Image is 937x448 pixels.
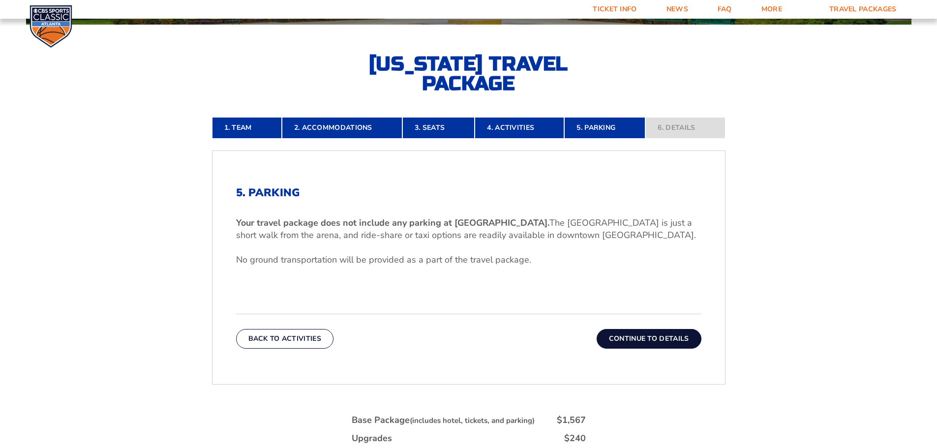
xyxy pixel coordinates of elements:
img: CBS Sports Classic [30,5,72,48]
div: $240 [564,432,586,445]
div: Upgrades [352,432,392,445]
p: No ground transportation will be provided as a part of the travel package. [236,254,701,266]
button: Continue To Details [597,329,701,349]
small: (includes hotel, tickets, and parking) [410,416,535,425]
p: The [GEOGRAPHIC_DATA] is just a short walk from the arena, and ride-share or taxi options are rea... [236,217,701,241]
h2: [US_STATE] Travel Package [361,54,577,93]
a: 3. Seats [402,117,475,139]
div: $1,567 [557,414,586,426]
a: 1. Team [212,117,282,139]
button: Back To Activities [236,329,333,349]
h2: 5. Parking [236,186,701,199]
b: Your travel package does not include any parking at [GEOGRAPHIC_DATA]. [236,217,549,229]
div: Base Package [352,414,535,426]
a: 2. Accommodations [282,117,402,139]
a: 4. Activities [475,117,564,139]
